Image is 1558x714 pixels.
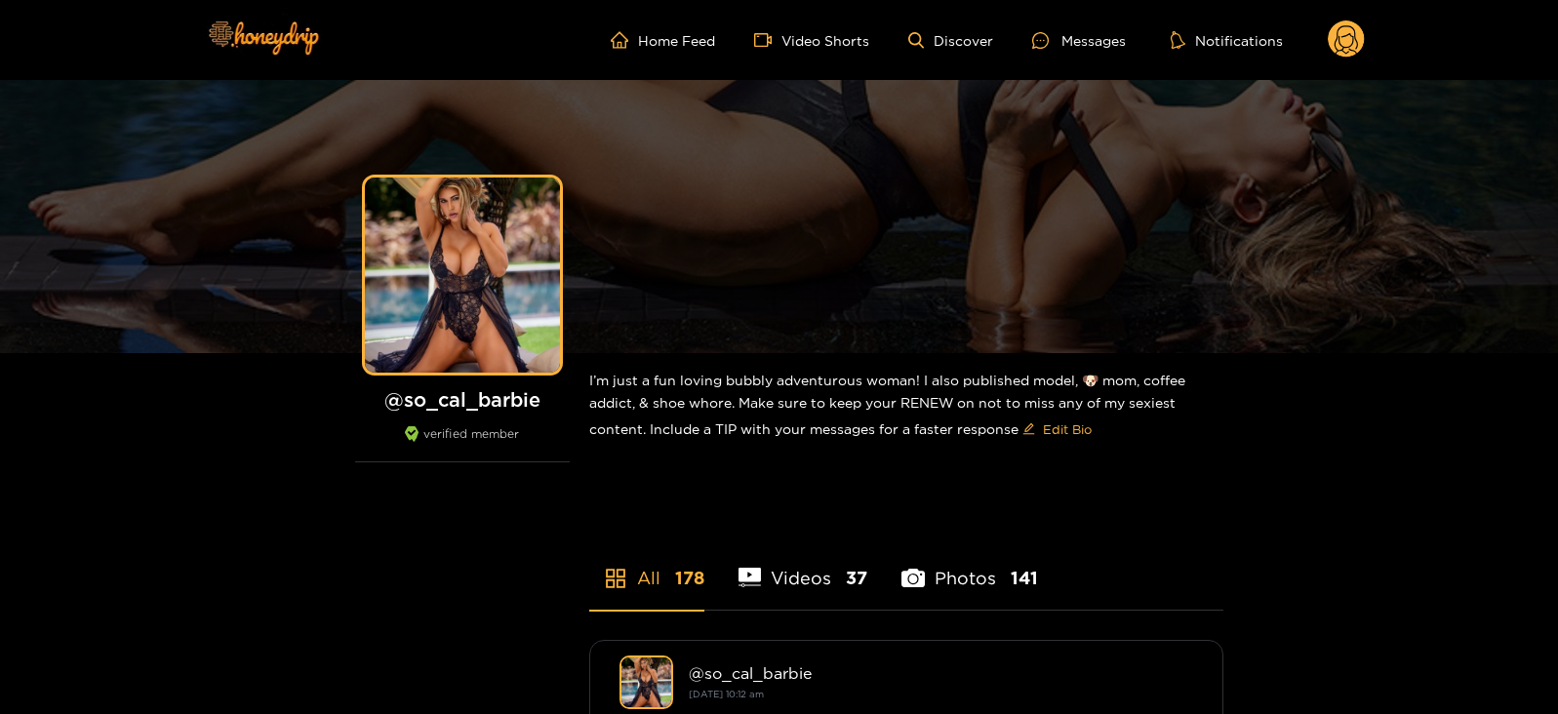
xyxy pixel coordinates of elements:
h1: @ so_cal_barbie [355,387,570,412]
span: Edit Bio [1043,419,1092,439]
a: Home Feed [611,31,715,49]
button: editEdit Bio [1019,414,1096,445]
span: appstore [604,567,627,590]
img: so_cal_barbie [619,655,673,709]
small: [DATE] 10:12 am [689,689,764,699]
li: Videos [739,522,868,610]
span: 37 [846,566,867,590]
div: Messages [1032,29,1126,52]
div: @ so_cal_barbie [689,664,1193,682]
div: verified member [355,426,570,462]
li: Photos [901,522,1038,610]
span: edit [1022,422,1035,437]
span: home [611,31,638,49]
a: Discover [908,32,993,49]
span: video-camera [754,31,781,49]
li: All [589,522,704,610]
span: 141 [1011,566,1038,590]
div: I’m just a fun loving bubbly adventurous woman! I also published model, 🐶 mom, coffee addict, & s... [589,353,1223,460]
a: Video Shorts [754,31,869,49]
button: Notifications [1165,30,1289,50]
span: 178 [675,566,704,590]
